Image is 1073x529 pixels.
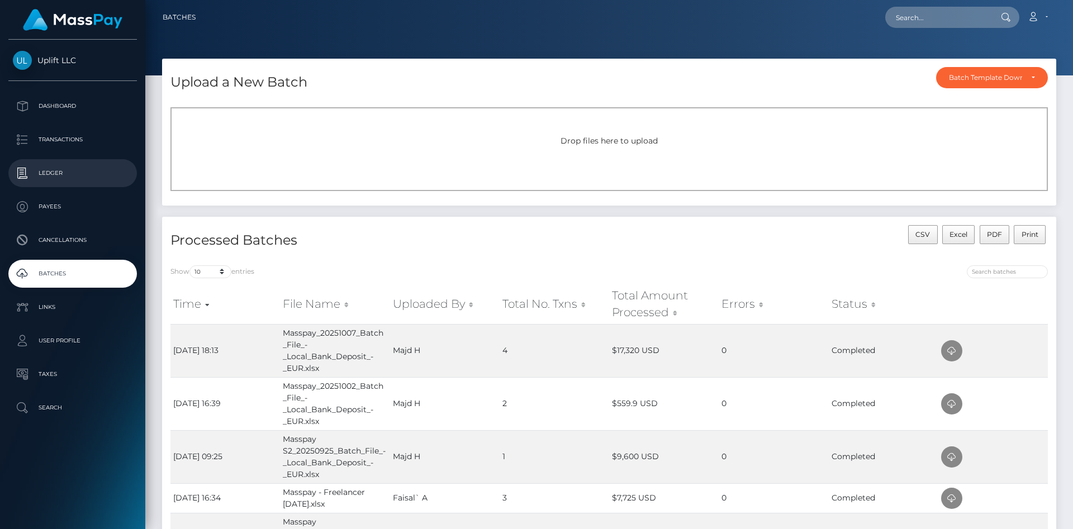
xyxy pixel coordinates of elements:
img: Uplift LLC [13,51,32,70]
td: 2 [500,377,609,430]
button: Print [1014,225,1046,244]
td: $559.9 USD [609,377,719,430]
td: 1 [500,430,609,483]
td: $17,320 USD [609,324,719,377]
button: CSV [908,225,938,244]
input: Search batches [967,265,1048,278]
th: Uploaded By: activate to sort column ascending [390,284,500,324]
span: Print [1022,230,1038,239]
td: 3 [500,483,609,513]
td: Masspay - Freelancer [DATE].xlsx [280,483,390,513]
p: Cancellations [13,232,132,249]
a: Cancellations [8,226,137,254]
button: PDF [980,225,1010,244]
td: Faisal` A [390,483,500,513]
td: Completed [829,430,938,483]
th: Errors: activate to sort column ascending [719,284,828,324]
p: Payees [13,198,132,215]
p: Dashboard [13,98,132,115]
td: 0 [719,483,828,513]
a: Transactions [8,126,137,154]
span: PDF [987,230,1002,239]
label: Show entries [170,265,254,278]
a: Payees [8,193,137,221]
input: Search... [885,7,990,28]
p: Search [13,399,132,416]
p: Links [13,299,132,316]
td: Majd H [390,430,500,483]
a: Links [8,293,137,321]
th: Total Amount Processed: activate to sort column ascending [609,284,719,324]
p: Transactions [13,131,132,148]
td: Majd H [390,377,500,430]
a: User Profile [8,327,137,355]
th: Total No. Txns: activate to sort column ascending [500,284,609,324]
td: Completed [829,324,938,377]
p: Ledger [13,165,132,182]
button: Excel [942,225,975,244]
td: [DATE] 16:39 [170,377,280,430]
span: CSV [915,230,930,239]
a: Dashboard [8,92,137,120]
a: Search [8,394,137,422]
td: [DATE] 18:13 [170,324,280,377]
h4: Processed Batches [170,231,601,250]
td: Completed [829,377,938,430]
a: Batches [163,6,196,29]
img: MassPay Logo [23,9,122,31]
th: Time: activate to sort column ascending [170,284,280,324]
td: [DATE] 09:25 [170,430,280,483]
td: 0 [719,377,828,430]
h4: Upload a New Batch [170,73,307,92]
td: [DATE] 16:34 [170,483,280,513]
p: Taxes [13,366,132,383]
span: Excel [949,230,967,239]
td: 0 [719,430,828,483]
td: Completed [829,483,938,513]
td: Majd H [390,324,500,377]
div: Batch Template Download [949,73,1022,82]
td: 4 [500,324,609,377]
a: Batches [8,260,137,288]
p: Batches [13,265,132,282]
td: Masspay S2_20250925_Batch_File_-_Local_Bank_Deposit_-_EUR.xlsx [280,430,390,483]
a: Taxes [8,360,137,388]
td: Masspay_20251002_Batch_File_-_Local_Bank_Deposit_-_EUR.xlsx [280,377,390,430]
td: 0 [719,324,828,377]
p: User Profile [13,332,132,349]
th: Status: activate to sort column ascending [829,284,938,324]
td: $9,600 USD [609,430,719,483]
a: Ledger [8,159,137,187]
button: Batch Template Download [936,67,1048,88]
select: Showentries [189,265,231,278]
td: $7,725 USD [609,483,719,513]
th: File Name: activate to sort column ascending [280,284,390,324]
span: Uplift LLC [8,55,137,65]
span: Drop files here to upload [561,136,658,146]
td: Masspay_20251007_Batch_File_-_Local_Bank_Deposit_-_EUR.xlsx [280,324,390,377]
